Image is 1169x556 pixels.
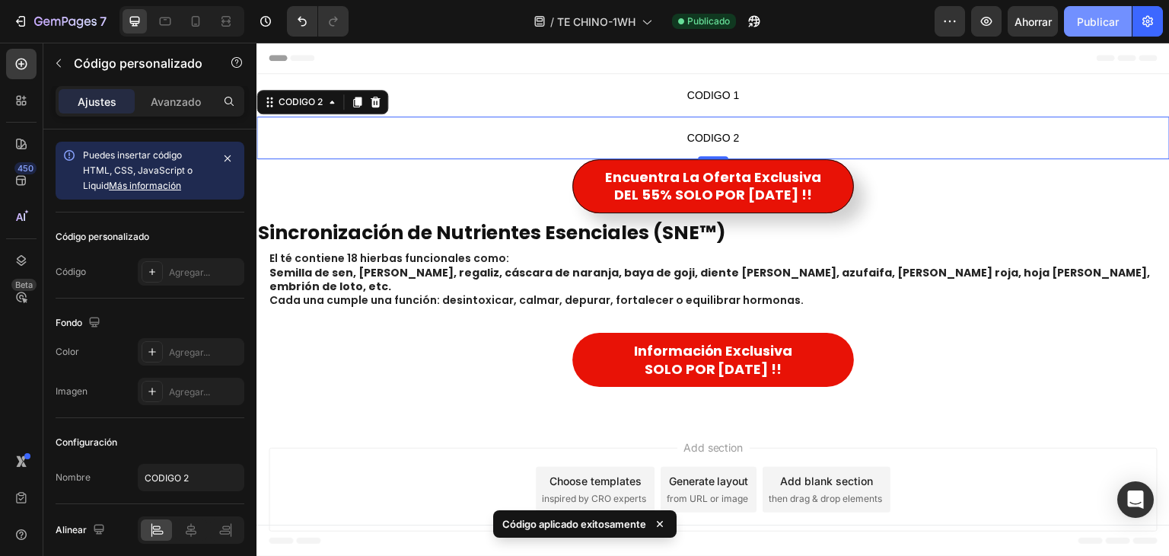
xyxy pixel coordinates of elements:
[412,430,492,446] div: Generate layout
[151,95,201,108] font: Avanzado
[109,180,181,191] a: Más información
[56,385,88,397] font: Imagen
[169,347,210,358] font: Agregar...
[293,430,385,446] div: Choose templates
[687,15,730,27] font: Publicado
[74,56,202,71] font: Código personalizado
[1117,481,1154,518] div: Abrir Intercom Messenger
[15,280,33,290] font: Beta
[1064,6,1132,37] button: Publicar
[13,209,900,264] p: El té contiene 18 hierbas funcionales como: Cada una cumple una función: desintoxicar, calmar, de...
[557,15,635,28] font: TE CHINO-1WH
[56,266,86,277] font: Código
[18,163,33,174] font: 450
[169,267,210,278] font: Agregar...
[512,449,626,463] span: then drag & drop elements
[169,386,210,398] font: Agregar...
[1015,15,1052,28] font: Ahorrar
[78,95,116,108] font: Ajustes
[316,117,597,171] a: encuentra la Oferta ExclusivaDEL 55% SOLO POR [DATE] !!
[74,54,203,72] p: Código personalizado
[56,346,79,357] font: Color
[377,299,537,335] p: Información Exclusiva SOLO POR [DATE] !!
[56,436,117,448] font: Configuración
[285,449,390,463] span: inspired by CRO experts
[56,524,87,535] font: Alinear
[316,290,597,344] a: Información ExclusivaSOLO POR [DATE] !!
[13,222,893,251] strong: Semilla de sen, [PERSON_NAME], regaliz, cáscara de naranja, baya de goji, diente [PERSON_NAME], a...
[421,397,493,413] span: Add section
[287,6,349,37] div: Deshacer/Rehacer
[410,449,492,463] span: from URL or image
[56,317,82,328] font: Fondo
[1008,6,1058,37] button: Ahorrar
[6,6,113,37] button: 7
[83,149,193,191] font: Puedes insertar código HTML, CSS, JavaScript o Liquid
[56,231,149,242] font: Código personalizado
[502,518,646,530] font: Código aplicado exitosamente
[550,15,554,28] font: /
[56,471,91,483] font: Nombre
[256,43,1169,556] iframe: Área de diseño
[349,126,565,161] p: encuentra la Oferta Exclusiva DEL 55% SOLO POR [DATE] !!
[1077,15,1119,28] font: Publicar
[524,430,616,446] div: Add blank section
[100,14,107,29] font: 7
